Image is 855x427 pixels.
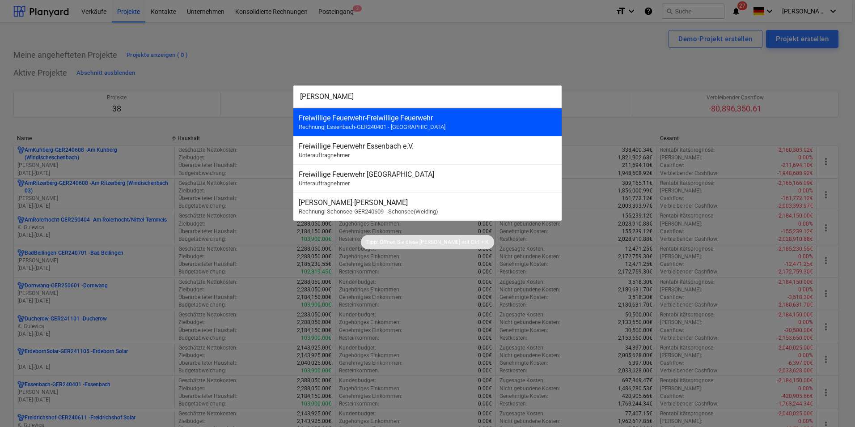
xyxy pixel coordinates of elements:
div: Freiwillige Feuerwehr - Freiwillige Feuerwehr [299,114,556,122]
p: Öffnen Sie diese [PERSON_NAME] mit [380,239,470,246]
p: Tipp: [366,239,378,246]
div: [PERSON_NAME]-[PERSON_NAME]Rechnung| Schonsee-GER240609 - Schonsee(Weiding) [293,192,562,221]
span: Unterauftragnehmer [299,152,350,158]
span: Rechnung | Essenbach-GER240401 - [GEOGRAPHIC_DATA] [299,124,445,130]
div: Freiwillige Feuerwehr Essenbach e.V. [299,142,556,150]
span: Rechnung | Schonsee-GER240609 - Schonsee(Weiding) [299,208,438,215]
span: Unterauftragnehmer [299,180,350,187]
div: Freiwillige Feuerwehr Essenbach e.V.Unterauftragnehmer [293,136,562,164]
div: Freiwillige Feuerwehr [GEOGRAPHIC_DATA] [299,170,556,179]
div: Chat-Widget [810,384,855,427]
div: Freiwillige Feuerwehr-Freiwillige FeuerwehrRechnung| Essenbach-GER240401 - [GEOGRAPHIC_DATA] [293,108,562,136]
div: Freiwillige Feuerwehr [GEOGRAPHIC_DATA]Unterauftragnehmer [293,164,562,192]
div: Tipp:Öffnen Sie diese [PERSON_NAME] mitCtrl + K [361,235,494,249]
iframe: Chat Widget [810,384,855,427]
div: [PERSON_NAME] - [PERSON_NAME] [299,198,556,207]
input: Suche nach Projekten, Werbebuchungen, Verträgen, Fortschrittsberichten, Subunternehmern ... [293,85,562,108]
p: Ctrl + K [471,239,489,246]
